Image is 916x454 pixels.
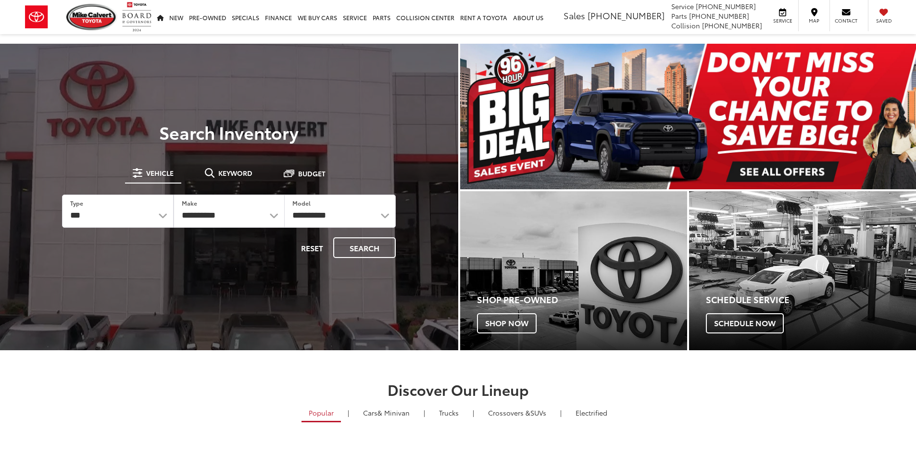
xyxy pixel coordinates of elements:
span: Saved [873,17,894,24]
a: Popular [301,405,341,422]
span: & Minivan [377,408,410,417]
li: | [421,408,427,417]
span: Sales [564,9,585,22]
span: Crossovers & [488,408,530,417]
label: Type [70,199,83,207]
li: | [558,408,564,417]
a: Electrified [568,405,615,421]
span: [PHONE_NUMBER] [689,11,749,21]
h2: Discover Our Lineup [119,381,797,397]
span: Map [803,17,825,24]
label: Make [182,199,197,207]
h3: Search Inventory [40,123,418,142]
a: SUVs [481,405,553,421]
button: Reset [293,237,331,258]
span: Keyword [218,170,252,176]
span: Shop Now [477,313,537,333]
span: Budget [298,170,326,177]
span: [PHONE_NUMBER] [702,21,762,30]
div: Toyota [689,191,916,350]
a: Cars [356,405,417,421]
h4: Shop Pre-Owned [477,295,687,305]
span: Contact [835,17,857,24]
span: Service [772,17,793,24]
li: | [470,408,477,417]
span: [PHONE_NUMBER] [696,1,756,11]
button: Search [333,237,396,258]
a: Shop Pre-Owned Shop Now [460,191,687,350]
h4: Schedule Service [706,295,916,305]
img: Mike Calvert Toyota [66,4,117,30]
span: Service [671,1,694,11]
a: Trucks [432,405,466,421]
span: Parts [671,11,687,21]
label: Model [292,199,311,207]
span: [PHONE_NUMBER] [588,9,665,22]
span: Schedule Now [706,313,784,333]
span: Collision [671,21,700,30]
div: Toyota [460,191,687,350]
li: | [345,408,351,417]
span: Vehicle [146,170,174,176]
a: Schedule Service Schedule Now [689,191,916,350]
